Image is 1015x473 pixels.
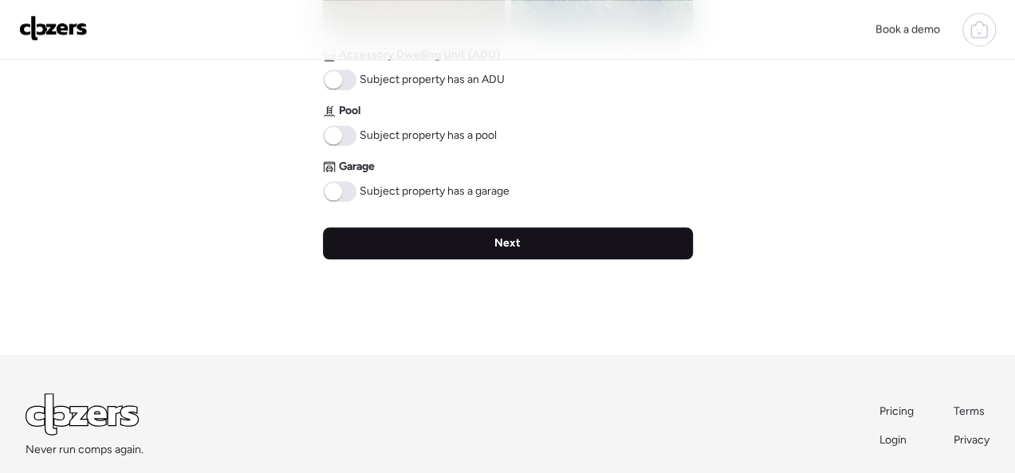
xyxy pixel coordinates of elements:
span: Privacy [954,433,989,447]
img: Logo Light [26,393,139,436]
a: Login [879,432,915,448]
span: Subject property has a pool [360,128,497,144]
span: Garage [339,159,375,175]
span: Subject property has an ADU [360,72,505,88]
span: Subject property has a garage [360,183,509,199]
span: Never run comps again. [26,442,144,458]
span: Pool [339,103,360,119]
img: Logo [19,15,88,41]
span: Terms [954,404,985,418]
a: Terms [954,404,989,420]
span: Login [879,433,907,447]
a: Privacy [954,432,989,448]
a: Pricing [879,404,915,420]
span: Book a demo [875,22,940,36]
span: Pricing [879,404,914,418]
span: Next [494,235,521,251]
